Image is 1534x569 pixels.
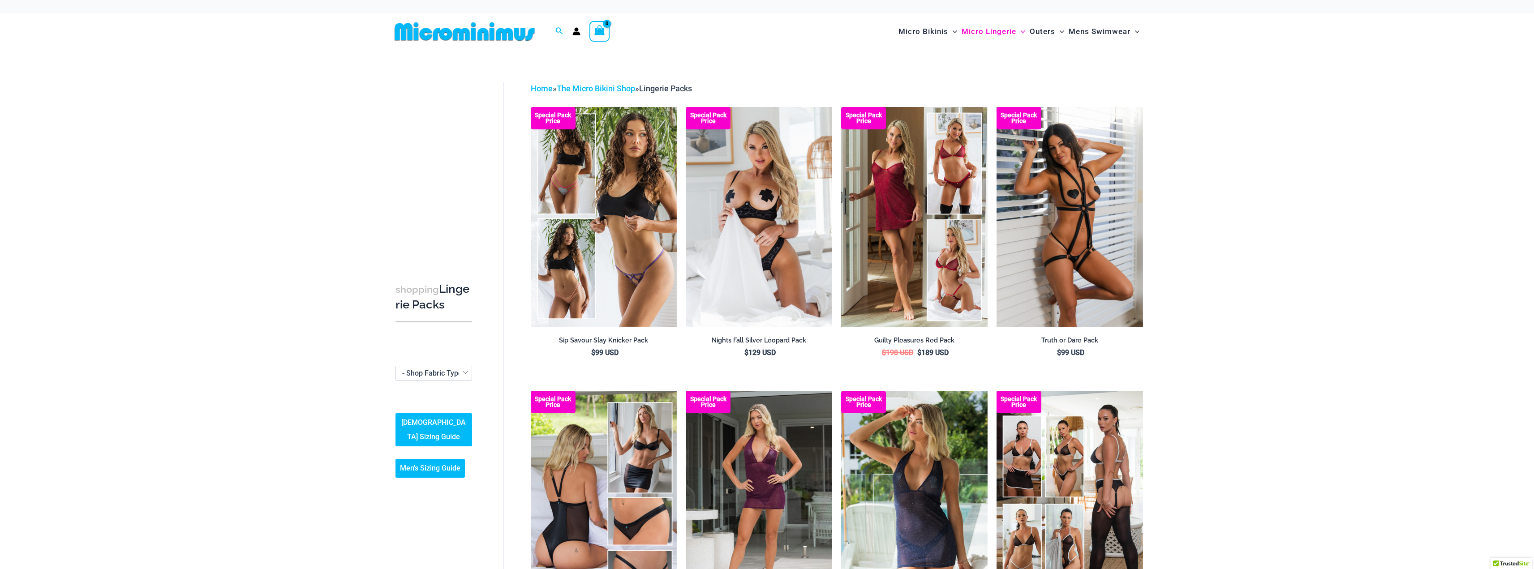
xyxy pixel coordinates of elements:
[882,348,913,357] bdi: 198 USD
[686,336,832,348] a: Nights Fall Silver Leopard Pack
[1057,348,1084,357] bdi: 99 USD
[589,21,610,42] a: View Shopping Cart, empty
[841,107,988,326] a: Guilty Pleasures Red Collection Pack F Guilty Pleasures Red Collection Pack BGuilty Pleasures Red...
[997,396,1041,408] b: Special Pack Price
[882,348,886,357] span: $
[395,413,472,446] a: [DEMOGRAPHIC_DATA] Sizing Guide
[1030,20,1055,43] span: Outers
[1069,20,1130,43] span: Mens Swimwear
[686,107,832,326] a: Nights Fall Silver Leopard 1036 Bra 6046 Thong 09v2 Nights Fall Silver Leopard 1036 Bra 6046 Thon...
[591,348,619,357] bdi: 99 USD
[841,336,988,348] a: Guilty Pleasures Red Pack
[686,107,832,326] img: Nights Fall Silver Leopard 1036 Bra 6046 Thong 09v2
[531,84,553,93] a: Home
[997,336,1143,345] h2: Truth or Dare Pack
[1130,20,1139,43] span: Menu Toggle
[1057,348,1061,357] span: $
[1066,18,1142,45] a: Mens SwimwearMenu ToggleMenu Toggle
[997,112,1041,124] b: Special Pack Price
[959,18,1027,45] a: Micro LingerieMenu ToggleMenu Toggle
[531,396,576,408] b: Special Pack Price
[395,282,472,312] h3: Lingerie Packs
[744,348,776,357] bdi: 129 USD
[917,348,949,357] bdi: 189 USD
[962,20,1016,43] span: Micro Lingerie
[1055,20,1064,43] span: Menu Toggle
[639,84,692,93] span: Lingerie Packs
[686,396,730,408] b: Special Pack Price
[997,107,1143,326] img: Truth or Dare Black 1905 Bodysuit 611 Micro 07
[686,336,832,345] h2: Nights Fall Silver Leopard Pack
[841,336,988,345] h2: Guilty Pleasures Red Pack
[896,18,959,45] a: Micro BikinisMenu ToggleMenu Toggle
[895,17,1143,47] nav: Site Navigation
[948,20,957,43] span: Menu Toggle
[744,348,748,357] span: $
[557,84,635,93] a: The Micro Bikini Shop
[531,107,677,326] img: Collection Pack (9)
[395,366,472,381] span: - Shop Fabric Type
[591,348,595,357] span: $
[531,336,677,348] a: Sip Savour Slay Knicker Pack
[841,112,886,124] b: Special Pack Price
[1016,20,1025,43] span: Menu Toggle
[531,107,677,326] a: Collection Pack (9) Collection Pack b (5)Collection Pack b (5)
[841,396,886,408] b: Special Pack Price
[1027,18,1066,45] a: OutersMenu ToggleMenu Toggle
[396,366,472,380] span: - Shop Fabric Type
[402,369,462,377] span: - Shop Fabric Type
[841,107,988,326] img: Guilty Pleasures Red Collection Pack F
[997,107,1143,326] a: Truth or Dare Black 1905 Bodysuit 611 Micro 07 Truth or Dare Black 1905 Bodysuit 611 Micro 06Trut...
[395,75,476,254] iframe: TrustedSite Certified
[555,26,563,37] a: Search icon link
[531,112,576,124] b: Special Pack Price
[531,84,692,93] span: » »
[391,21,538,42] img: MM SHOP LOGO FLAT
[997,336,1143,348] a: Truth or Dare Pack
[395,284,439,295] span: shopping
[531,336,677,345] h2: Sip Savour Slay Knicker Pack
[572,27,580,35] a: Account icon link
[898,20,948,43] span: Micro Bikinis
[917,348,921,357] span: $
[686,112,730,124] b: Special Pack Price
[395,459,465,478] a: Men’s Sizing Guide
